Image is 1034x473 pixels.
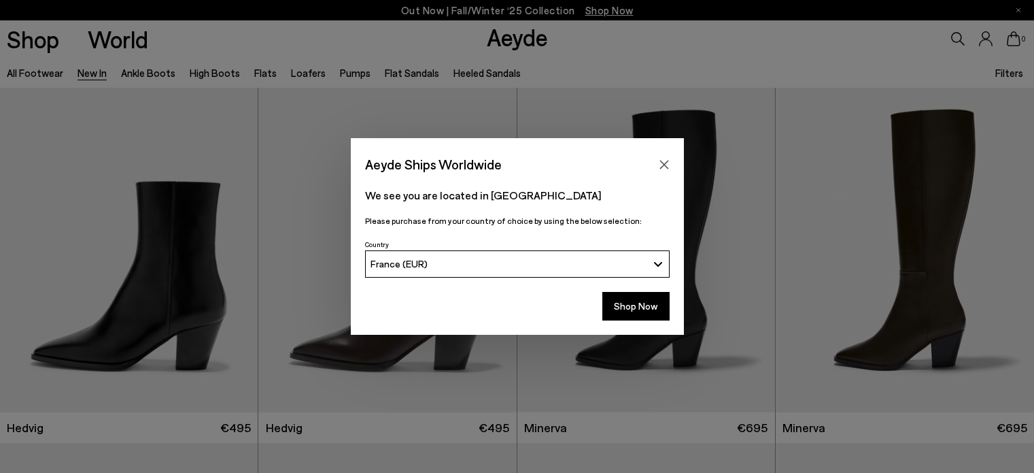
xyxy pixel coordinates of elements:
p: We see you are located in [GEOGRAPHIC_DATA] [365,187,670,203]
span: Aeyde Ships Worldwide [365,152,502,176]
button: Shop Now [602,292,670,321]
p: Please purchase from your country of choice by using the below selection: [365,214,670,227]
span: France (EUR) [370,258,428,270]
span: Country [365,240,389,248]
button: Close [654,154,674,175]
